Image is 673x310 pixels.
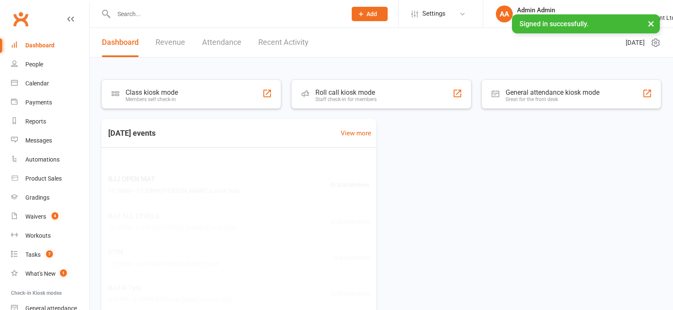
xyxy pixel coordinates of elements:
span: BJJ 4-7yrs [108,283,233,294]
div: AA [496,5,513,22]
span: 0 / 30 attendees [331,217,369,226]
div: Members self check-in [126,96,178,102]
span: 12:30PM - 1:30PM | [PERSON_NAME] | Lower Dojo [108,223,236,233]
a: Messages [11,131,89,150]
div: Staff check-in for members [315,96,377,102]
div: People [25,61,43,68]
a: Clubworx [10,8,31,30]
span: 4 [52,212,58,219]
span: Add [367,11,377,17]
span: 0 / 8 attendees [334,253,369,262]
h3: [DATE] events [101,126,162,141]
div: Payments [25,99,52,106]
span: BJJ OPEN MAT [108,174,240,185]
a: Calendar [11,74,89,93]
a: View more [341,128,371,138]
a: Workouts [11,226,89,245]
span: 7 [46,250,53,258]
a: Tasks 7 [11,245,89,264]
div: Class kiosk mode [126,88,178,96]
a: Reports [11,112,89,131]
div: Workouts [25,232,51,239]
a: Automations [11,150,89,169]
a: People [11,55,89,74]
div: Calendar [25,80,49,87]
div: What's New [25,270,56,277]
span: 1 [60,269,67,277]
span: 0 / 30 attendees [331,180,369,189]
button: Add [352,7,388,21]
span: Settings [422,4,446,23]
span: GYM [108,247,219,258]
a: Dashboard [11,36,89,55]
button: × [643,14,659,33]
div: General attendance kiosk mode [506,88,599,96]
span: [DATE] [626,38,645,48]
span: 12:30PM - 2:45PM | [PERSON_NAME] | Gym [108,259,219,269]
div: Waivers [25,213,46,220]
div: Roll call kiosk mode [315,88,377,96]
span: 11:30AM - 12:30PM | [PERSON_NAME] | Lower Dojo [108,187,240,196]
a: Waivers 4 [11,207,89,226]
div: Tasks [25,251,41,258]
a: Attendance [202,28,241,57]
div: Reports [25,118,46,125]
a: Dashboard [102,28,139,57]
span: BJJ ALL LEVELS [108,211,236,222]
div: Great for the front desk [506,96,599,102]
a: Gradings [11,188,89,207]
span: 1 / 30 attendees [331,289,369,298]
div: Product Sales [25,175,62,182]
a: What's New1 [11,264,89,283]
div: Gradings [25,194,49,201]
a: Payments [11,93,89,112]
span: Signed in successfully. [520,20,588,28]
a: Revenue [156,28,185,57]
div: Dashboard [25,42,55,49]
input: Search... [111,8,341,20]
a: Product Sales [11,169,89,188]
span: 4:30PM - 5:15PM | [PERSON_NAME] | Lower Dojo [108,295,233,305]
a: Recent Activity [258,28,309,57]
div: Automations [25,156,60,163]
div: Messages [25,137,52,144]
